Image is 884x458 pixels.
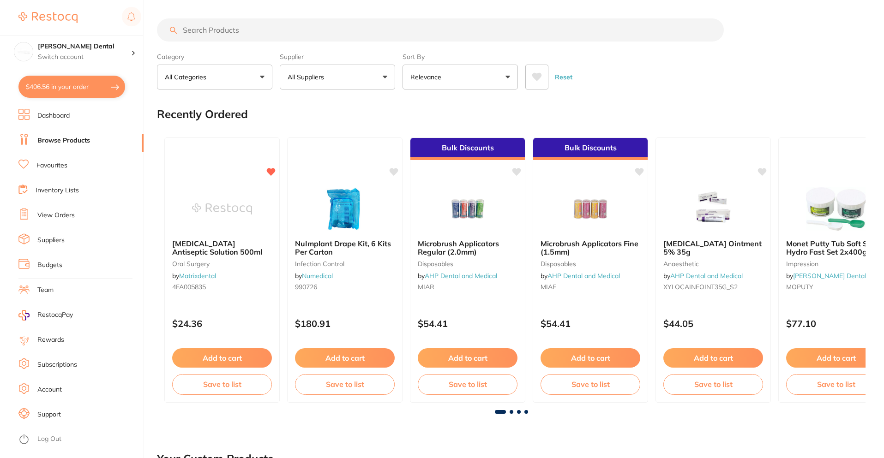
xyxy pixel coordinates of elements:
a: Inventory Lists [36,186,79,195]
p: Relevance [410,72,445,82]
h2: Recently Ordered [157,108,248,121]
h4: Smiline Dental [38,42,131,51]
img: Xylocaine Ointment 5% 35g [683,186,743,232]
a: AHP Dental and Medical [547,272,620,280]
small: anaesthetic [663,260,763,268]
a: RestocqPay [18,310,73,321]
a: Account [37,385,62,394]
b: BETADINE Antiseptic Solution 500ml [172,239,272,256]
button: Add to cart [295,348,395,368]
button: Reset [552,65,575,89]
a: Support [37,410,61,419]
a: View Orders [37,211,75,220]
img: Smiline Dental [14,42,33,61]
img: NuImplant Drape Kit, 6 Kits Per Carton [315,186,375,232]
b: Microbrush Applicators Fine (1.5mm) [541,239,640,256]
a: Matrixdental [179,272,216,280]
span: by [295,272,333,280]
a: Dashboard [37,111,70,120]
button: Save to list [418,374,517,394]
button: Add to cart [663,348,763,368]
input: Search Products [157,18,724,42]
a: AHP Dental and Medical [425,272,497,280]
button: Log Out [18,432,141,447]
span: by [418,272,497,280]
b: Xylocaine Ointment 5% 35g [663,239,763,256]
small: 4FA005835 [172,283,272,291]
small: XYLOCAINEOINT35G_S2 [663,283,763,291]
button: Relevance [403,65,518,89]
a: Log Out [37,434,61,444]
button: Save to list [541,374,640,394]
p: $24.36 [172,318,272,329]
button: Save to list [663,374,763,394]
p: All Categories [165,72,210,82]
small: disposables [418,260,517,268]
a: Numedical [302,272,333,280]
img: RestocqPay [18,310,30,321]
a: Rewards [37,335,64,345]
a: Suppliers [37,236,65,245]
img: Monet Putty Tub Soft Super Hydro Fast Set 2x400g [806,186,866,232]
label: Category [157,53,272,61]
a: Team [37,286,54,295]
span: by [172,272,216,280]
span: by [663,272,743,280]
a: Favourites [36,161,67,170]
a: Restocq Logo [18,7,78,28]
button: $406.56 in your order [18,76,125,98]
p: Switch account [38,53,131,62]
img: Microbrush Applicators Regular (2.0mm) [438,186,498,232]
label: Sort By [403,53,518,61]
a: Subscriptions [37,360,77,369]
a: Budgets [37,261,62,270]
a: AHP Dental and Medical [670,272,743,280]
small: 990726 [295,283,395,291]
a: Browse Products [37,136,90,145]
b: Microbrush Applicators Regular (2.0mm) [418,239,517,256]
p: $44.05 [663,318,763,329]
button: Save to list [295,374,395,394]
button: Add to cart [541,348,640,368]
span: by [541,272,620,280]
button: All Suppliers [280,65,395,89]
p: $180.91 [295,318,395,329]
img: Microbrush Applicators Fine (1.5mm) [560,186,620,232]
p: All Suppliers [288,72,328,82]
label: Supplier [280,53,395,61]
p: $54.41 [541,318,640,329]
small: oral surgery [172,260,272,268]
span: by [786,272,866,280]
small: MIAF [541,283,640,291]
small: disposables [541,260,640,268]
a: [PERSON_NAME] Dental [793,272,866,280]
button: Add to cart [172,348,272,368]
img: BETADINE Antiseptic Solution 500ml [192,186,252,232]
button: Save to list [172,374,272,394]
small: infection control [295,260,395,268]
button: All Categories [157,65,272,89]
img: Restocq Logo [18,12,78,23]
span: RestocqPay [37,310,73,320]
button: Add to cart [418,348,517,368]
div: Bulk Discounts [410,138,525,160]
small: MIAR [418,283,517,291]
b: NuImplant Drape Kit, 6 Kits Per Carton [295,239,395,256]
p: $54.41 [418,318,517,329]
div: Bulk Discounts [533,138,648,160]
